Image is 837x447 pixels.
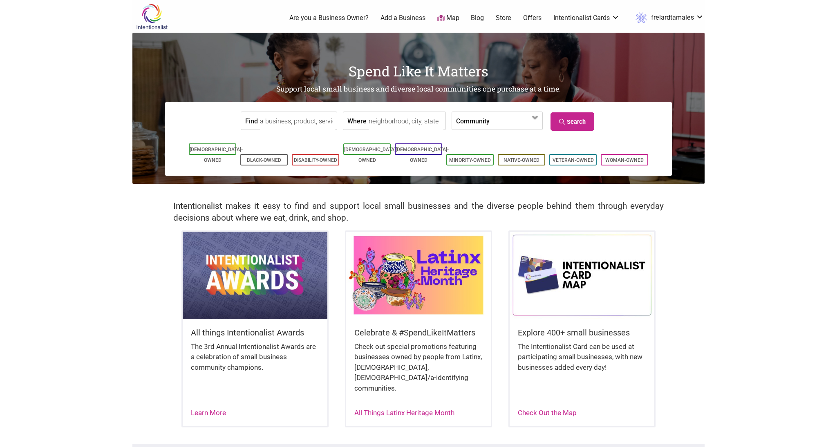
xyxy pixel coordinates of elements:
[437,13,459,23] a: Map
[551,112,594,131] a: Search
[245,112,258,130] label: Find
[471,13,484,22] a: Blog
[553,157,594,163] a: Veteran-Owned
[183,232,327,318] img: Intentionalist Awards
[380,13,425,22] a: Add a Business
[354,327,483,338] h5: Celebrate & #SpendLikeItMatters
[260,112,335,130] input: a business, product, service
[510,232,654,318] img: Intentionalist Card Map
[354,342,483,402] div: Check out special promotions featuring businesses owned by people from Latinx, [DEMOGRAPHIC_DATA]...
[518,327,646,338] h5: Explore 400+ small businesses
[523,13,542,22] a: Offers
[369,112,443,130] input: neighborhood, city, state
[294,157,337,163] a: Disability-Owned
[191,409,226,417] a: Learn More
[449,157,491,163] a: Minority-Owned
[132,84,705,94] h2: Support local small business and diverse local communities one purchase at a time.
[191,342,319,381] div: The 3rd Annual Intentionalist Awards are a celebration of small business community champions.
[132,61,705,81] h1: Spend Like It Matters
[247,157,281,163] a: Black-Owned
[347,112,367,130] label: Where
[289,13,369,22] a: Are you a Business Owner?
[173,200,664,224] h2: Intentionalist makes it easy to find and support local small businesses and the diverse people be...
[518,409,577,417] a: Check Out the Map
[518,342,646,381] div: The Intentionalist Card can be used at participating small businesses, with new businesses added ...
[132,3,171,30] img: Intentionalist
[346,232,491,318] img: Latinx / Hispanic Heritage Month
[190,147,243,163] a: [DEMOGRAPHIC_DATA]-Owned
[631,11,704,25] a: frelardtamales
[553,13,620,22] a: Intentionalist Cards
[605,157,644,163] a: Woman-Owned
[344,147,397,163] a: [DEMOGRAPHIC_DATA]-Owned
[496,13,511,22] a: Store
[504,157,539,163] a: Native-Owned
[354,409,454,417] a: All Things Latinx Heritage Month
[396,147,449,163] a: [DEMOGRAPHIC_DATA]-Owned
[191,327,319,338] h5: All things Intentionalist Awards
[456,112,490,130] label: Community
